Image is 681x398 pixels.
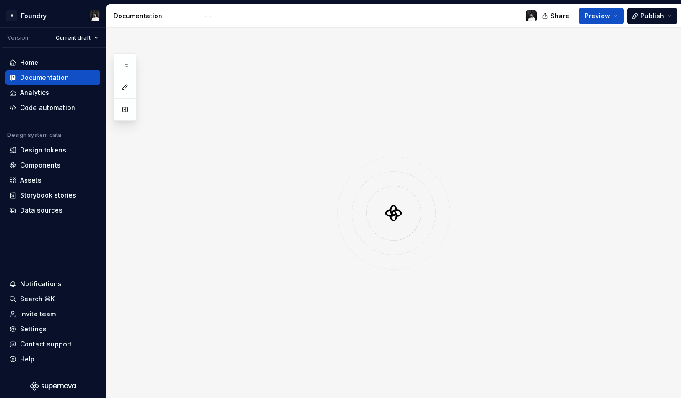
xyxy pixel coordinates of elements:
[7,34,28,42] div: Version
[537,8,575,24] button: Share
[20,279,62,288] div: Notifications
[20,103,75,112] div: Code automation
[20,176,42,185] div: Assets
[56,34,91,42] span: Current draft
[5,203,100,218] a: Data sources
[5,100,100,115] a: Code automation
[20,355,35,364] div: Help
[20,294,55,304] div: Search ⌘K
[20,58,38,67] div: Home
[20,161,61,170] div: Components
[20,340,72,349] div: Contact support
[52,31,102,44] button: Current draft
[5,277,100,291] button: Notifications
[114,11,200,21] div: Documentation
[5,188,100,203] a: Storybook stories
[5,337,100,351] button: Contact support
[579,8,624,24] button: Preview
[20,325,47,334] div: Settings
[551,11,569,21] span: Share
[5,70,100,85] a: Documentation
[2,6,104,26] button: AFoundryRaj Narandas
[6,10,17,21] div: A
[21,11,47,21] div: Foundry
[20,309,56,319] div: Invite team
[585,11,610,21] span: Preview
[5,85,100,100] a: Analytics
[5,173,100,188] a: Assets
[20,88,49,97] div: Analytics
[627,8,677,24] button: Publish
[20,191,76,200] div: Storybook stories
[5,352,100,367] button: Help
[89,10,100,21] img: Raj Narandas
[7,131,61,139] div: Design system data
[5,158,100,173] a: Components
[526,10,537,21] img: Raj Narandas
[640,11,664,21] span: Publish
[20,206,62,215] div: Data sources
[5,292,100,306] button: Search ⌘K
[5,307,100,321] a: Invite team
[5,143,100,157] a: Design tokens
[30,382,76,391] svg: Supernova Logo
[5,322,100,336] a: Settings
[5,55,100,70] a: Home
[20,73,69,82] div: Documentation
[20,146,66,155] div: Design tokens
